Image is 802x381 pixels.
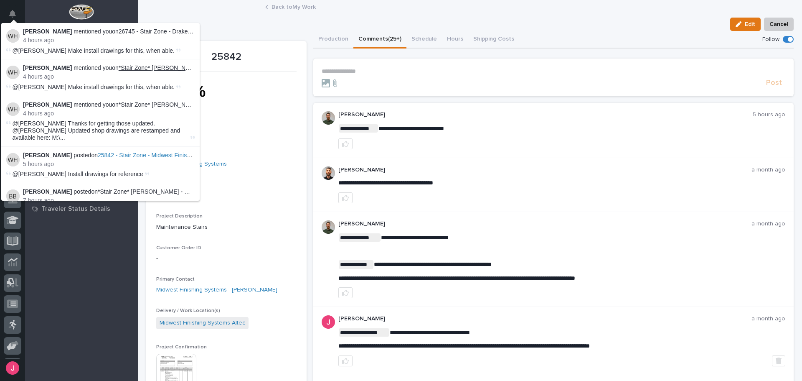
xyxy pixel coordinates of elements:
[119,28,309,35] a: 26745 - Stair Zone - Drake [PERSON_NAME] Steel - Custom Crossovers
[338,315,752,322] p: [PERSON_NAME]
[23,64,72,71] strong: [PERSON_NAME]
[6,153,20,166] img: Wynne Hochstetler
[322,220,335,234] img: AATXAJw4slNr5ea0WduZQVIpKGhdapBAGQ9xVsOeEvl5=s96-c
[751,315,785,322] p: a month ago
[98,152,277,159] span: 25842 - Stair Zone - Midwest Finishing Systems - Maintenance Stairs
[23,73,195,80] p: 4 hours ago
[763,78,785,88] button: Post
[156,245,201,251] span: Customer Order ID
[23,28,72,35] strong: [PERSON_NAME]
[23,152,195,159] p: posted on :
[322,111,335,125] img: AATXAJw4slNr5ea0WduZQVIpKGhdapBAGQ9xVsOeEvl5=s96-c
[156,214,203,219] span: Project Description
[6,29,20,43] img: Wynne Hochstetler
[156,286,277,294] a: Midwest Finishing Systems - [PERSON_NAME]
[13,171,143,177] span: @[PERSON_NAME] Install drawings for reference
[156,51,297,63] p: 25842
[338,166,752,174] p: [PERSON_NAME]
[338,138,353,149] button: like this post
[98,188,244,195] a: *Stair Zone* [PERSON_NAME] - Main - Single Guardrail
[23,101,72,108] strong: [PERSON_NAME]
[769,19,788,29] span: Cancel
[753,111,785,118] p: 5 hours ago
[4,5,21,23] button: Notifications
[13,47,175,54] span: @[PERSON_NAME] Make install drawings for this, when able.
[751,166,785,174] p: a month ago
[25,202,138,215] a: Traveler Status Details
[338,355,353,366] button: like this post
[766,78,782,88] span: Post
[156,254,297,263] p: -
[6,102,20,116] img: Wynne Hochstetler
[730,18,761,31] button: Edit
[23,188,72,195] strong: [PERSON_NAME]
[23,110,195,117] p: 4 hours ago
[23,37,195,44] p: 4 hours ago
[6,66,20,79] img: Wynne Hochstetler
[10,10,21,23] div: Notifications
[119,101,301,108] a: *Stair Zone* [PERSON_NAME] [PERSON_NAME] Steel - Crossover 1
[764,18,794,31] button: Cancel
[23,64,195,72] p: mentioned you on :
[13,120,189,141] span: @[PERSON_NAME] Thanks for getting those updated. @[PERSON_NAME] Updated shop drawings are restamp...
[13,84,175,90] span: @[PERSON_NAME] Make install drawings for this, when able.
[338,220,752,228] p: [PERSON_NAME]
[119,64,200,71] a: *Stair Zone* [PERSON_NAME]
[23,152,72,159] strong: [PERSON_NAME]
[4,359,21,377] button: users-avatar
[156,345,207,350] span: Project Confirmation
[338,192,353,203] button: like this post
[338,111,753,118] p: [PERSON_NAME]
[772,355,785,366] button: Delete post
[23,197,195,204] p: 7 hours ago
[156,308,220,313] span: Delivery / Work Location(s)
[6,189,20,203] img: Brian Bontrager
[156,223,297,232] p: Maintenance Stairs
[353,31,406,49] button: Comments (25+)
[468,31,519,49] button: Shipping Costs
[156,277,195,282] span: Primary Contact
[745,20,755,28] span: Edit
[762,36,779,43] p: Follow
[272,2,316,11] a: Back toMy Work
[338,287,353,298] button: like this post
[23,188,195,195] p: posted on :
[160,319,245,327] a: Midwest Finishing Systems Altec
[23,28,195,35] p: mentioned you on :
[23,101,195,108] p: mentioned you on :
[751,220,785,228] p: a month ago
[322,315,335,329] img: ACg8ocI-SXp0KwvcdjE4ZoRMyLsZRSgZqnEZt9q_hAaElEsh-D-asw=s96-c
[406,31,442,49] button: Schedule
[322,166,335,180] img: AGNmyxaji213nCK4JzPdPN3H3CMBhXDSA2tJ_sy3UIa5=s96-c
[313,31,353,49] button: Production
[69,4,94,20] img: Workspace Logo
[23,161,195,168] p: 5 hours ago
[442,31,468,49] button: Hours
[156,128,297,137] p: Invoiced
[41,205,110,213] p: Traveler Status Details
